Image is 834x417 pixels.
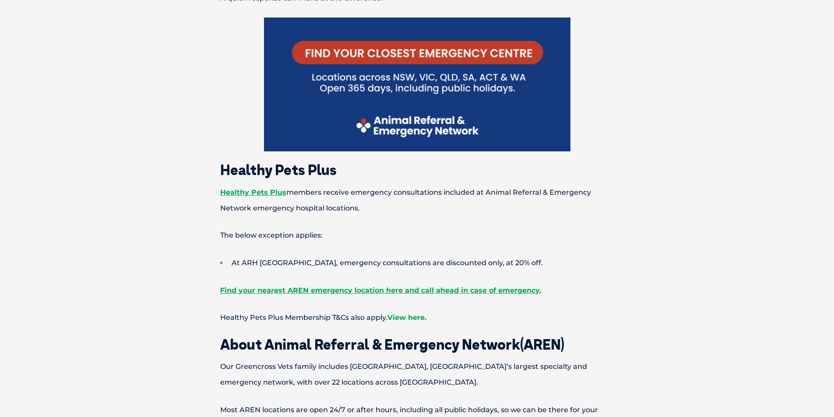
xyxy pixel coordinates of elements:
[264,18,570,151] img: Find your local emergency centre
[220,255,645,271] li: At ARH [GEOGRAPHIC_DATA], emergency consultations are discounted only, at 20% off.
[387,313,426,322] a: View here.
[220,286,541,294] a: Find your nearest AREN emergency location here and call ahead in case of emergency.
[220,188,286,196] a: Healthy Pets Plus
[190,163,645,177] h2: Healthy Pets Plus
[520,336,564,353] span: (AREN)
[190,228,645,243] p: The below exception applies:
[220,362,587,386] span: Our Greencross Vets family includes [GEOGRAPHIC_DATA], [GEOGRAPHIC_DATA]’s largest specialty and ...
[220,336,520,353] span: About Animal Referral & Emergency Network
[190,185,645,216] p: members receive emergency consultations included at Animal Referral & Emergency Network emergency...
[190,310,645,326] p: Healthy Pets Plus Membership T&Cs also apply.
